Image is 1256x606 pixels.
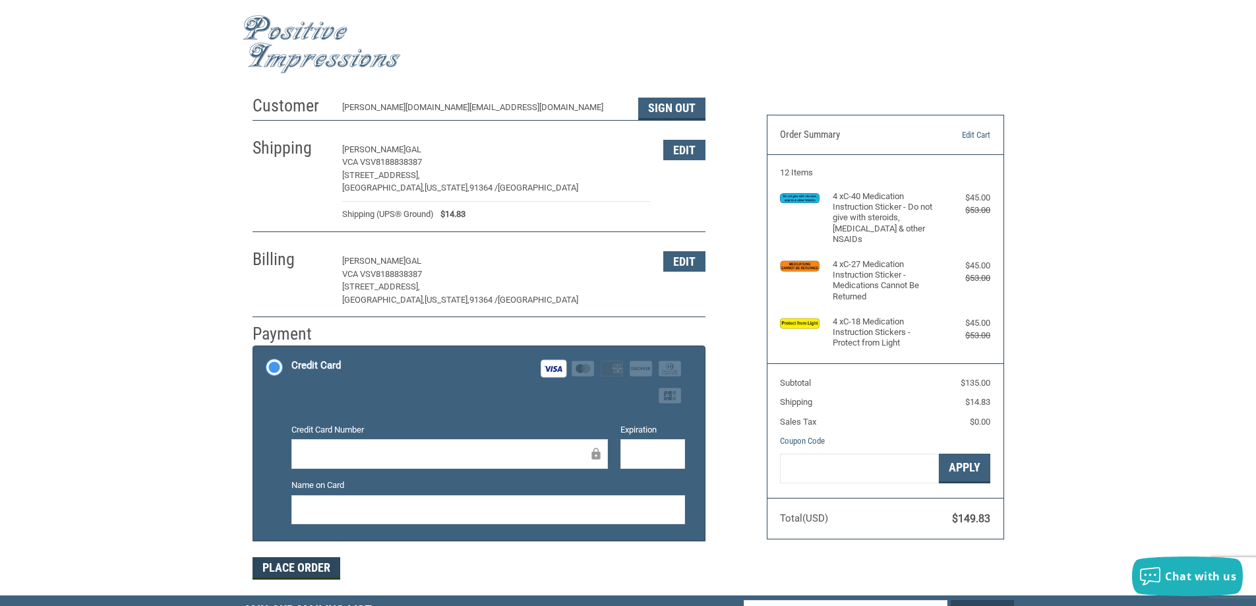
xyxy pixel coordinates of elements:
label: Expiration [620,423,685,437]
button: Apply [939,454,990,483]
span: $0.00 [970,417,990,427]
label: Name on Card [291,479,685,492]
div: $45.00 [938,317,990,330]
div: $53.00 [938,329,990,342]
span: [PERSON_NAME] [342,256,405,266]
div: $53.00 [938,204,990,217]
span: $135.00 [961,378,990,388]
div: [PERSON_NAME][DOMAIN_NAME][EMAIL_ADDRESS][DOMAIN_NAME] [342,101,625,120]
h3: 12 Items [780,167,990,178]
span: [STREET_ADDRESS], [342,170,420,180]
button: Edit [663,140,705,160]
span: $149.83 [952,512,990,525]
div: $45.00 [938,191,990,204]
span: GAL [405,256,421,266]
span: VCA VSV [342,157,376,167]
span: [GEOGRAPHIC_DATA] [498,183,578,193]
span: Shipping (UPS® Ground) [342,208,434,221]
input: Gift Certificate or Coupon Code [780,454,939,483]
span: GAL [405,144,421,154]
h2: Shipping [253,137,330,159]
span: 8188838387 [376,157,422,167]
button: Place Order [253,557,340,580]
span: [US_STATE], [425,295,469,305]
span: [GEOGRAPHIC_DATA], [342,295,425,305]
button: Edit [663,251,705,272]
span: [GEOGRAPHIC_DATA] [498,295,578,305]
img: Positive Impressions [243,15,401,74]
a: Edit Cart [923,129,990,142]
label: Credit Card Number [291,423,608,437]
span: [US_STATE], [425,183,469,193]
div: $45.00 [938,259,990,272]
span: [PERSON_NAME] [342,144,405,154]
span: Shipping [780,397,812,407]
button: Sign Out [638,98,705,120]
span: 91364 / [469,183,498,193]
div: $53.00 [938,272,990,285]
div: Credit Card [291,355,341,377]
span: Chat with us [1165,569,1236,584]
h2: Billing [253,249,330,270]
span: Total (USD) [780,512,828,524]
span: 8188838387 [376,269,422,279]
span: 91364 / [469,295,498,305]
span: VCA VSV [342,269,376,279]
h4: 4 x C-18 Medication Instruction Stickers - Protect from Light [833,317,935,349]
span: $14.83 [434,208,465,221]
h3: Order Summary [780,129,923,142]
span: [STREET_ADDRESS], [342,282,420,291]
span: [GEOGRAPHIC_DATA], [342,183,425,193]
a: Coupon Code [780,436,825,446]
span: Sales Tax [780,417,816,427]
span: $14.83 [965,397,990,407]
span: Subtotal [780,378,811,388]
h2: Payment [253,323,330,345]
h4: 4 x C-27 Medication Instruction Sticker - Medications Cannot Be Returned [833,259,935,302]
h2: Customer [253,95,330,117]
button: Chat with us [1132,557,1243,596]
h4: 4 x C-40 Medication Instruction Sticker - Do not give with steroids, [MEDICAL_DATA] & other NSAIDs [833,191,935,245]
